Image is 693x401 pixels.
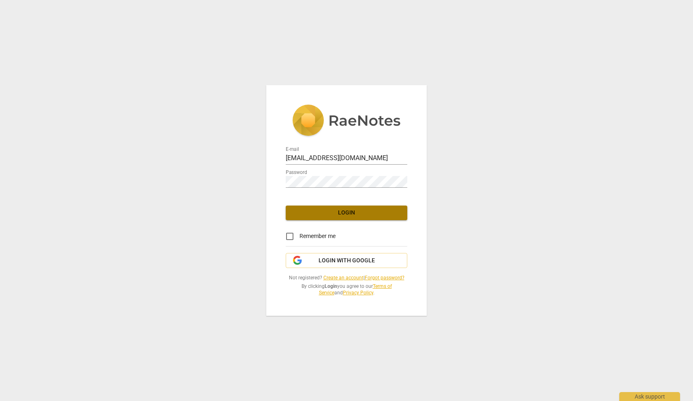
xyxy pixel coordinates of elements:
[365,275,404,281] a: Forgot password?
[323,275,364,281] a: Create an account
[286,147,299,152] label: E-mail
[325,283,337,289] b: Login
[319,257,375,265] span: Login with Google
[299,232,336,240] span: Remember me
[286,170,307,175] label: Password
[286,206,407,220] button: Login
[319,283,392,296] a: Terms of Service
[343,290,373,296] a: Privacy Policy
[619,392,680,401] div: Ask support
[286,283,407,296] span: By clicking you agree to our and .
[286,253,407,268] button: Login with Google
[292,105,401,138] img: 5ac2273c67554f335776073100b6d88f.svg
[286,274,407,281] span: Not registered? |
[292,209,401,217] span: Login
